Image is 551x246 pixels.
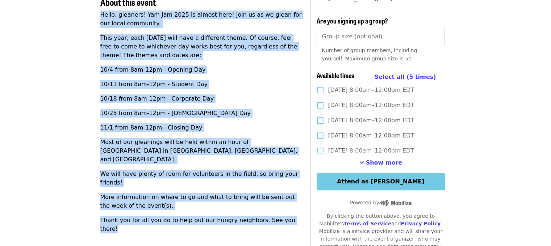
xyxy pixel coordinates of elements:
p: Most of our gleanings will be held within an hour of [GEOGRAPHIC_DATA] in [GEOGRAPHIC_DATA], [GEO... [100,138,302,164]
p: More information on where to go and what to bring will be sent out the week of the event(s). [100,193,302,210]
p: 11/1 from 8am-12pm - Closing Day [100,123,302,132]
span: [DATE] 8:00am–12:00pm EDT [328,86,414,94]
p: 10/4 from 8am-12pm - Opening Day [100,65,302,74]
button: See more timeslots [359,158,402,167]
button: Attend as [PERSON_NAME] [317,173,444,190]
input: [object Object] [317,28,444,45]
span: Powered by [350,200,412,205]
span: Are you signing up a group? [317,16,388,25]
span: [DATE] 8:00am–12:00pm EDT [328,131,414,140]
span: [DATE] 8:00am–12:00pm EDT [328,101,414,110]
img: Powered by Mobilize [379,200,412,206]
a: Terms of Service [344,221,391,226]
span: Show more [366,159,402,166]
span: Number of group members, including yourself. Maximum group size is 50 [322,47,417,61]
span: Select all (5 times) [374,73,436,80]
p: 10/11 from 8am-12pm - Student Day [100,80,302,89]
p: Thank you for all you do to help out our hungry neighbors. See you there! [100,216,302,233]
button: Select all (5 times) [374,72,436,82]
p: 10/18 from 8am-12pm - Corporate Day [100,94,302,103]
a: Privacy Policy [401,221,441,226]
span: [DATE] 8:00am–12:00pm EDT [328,147,414,155]
p: This year, each [DATE] will have a different theme. Of course, feel free to come to whichever day... [100,34,302,60]
p: We will have plenty of room for volunteers in the field, so bring your friends! [100,170,302,187]
p: Hello, gleaners! Yam Jam 2025 is almost here! Join us as we glean for our local community. [100,10,302,28]
p: 10/25 from 8am-12pm - [DEMOGRAPHIC_DATA] Day [100,109,302,118]
span: Available times [317,71,354,80]
span: [DATE] 8:00am–12:00pm EDT [328,116,414,125]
